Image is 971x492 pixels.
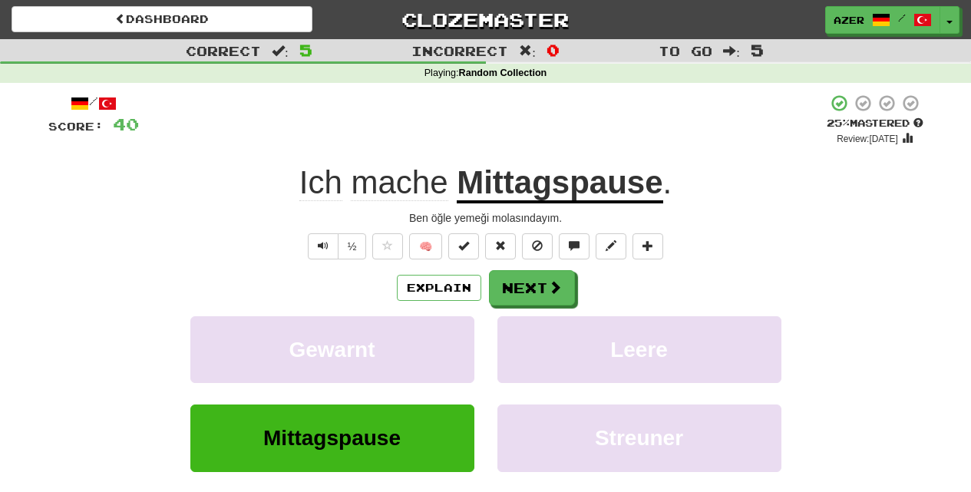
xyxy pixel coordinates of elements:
span: / [898,12,906,23]
span: : [519,45,536,58]
button: Next [489,270,575,305]
strong: Random Collection [459,68,547,78]
small: Review: [DATE] [837,134,898,144]
span: Ich [299,164,342,201]
button: ½ [338,233,367,259]
span: Mittagspause [263,426,401,450]
button: Mittagspause [190,404,474,471]
a: Dashboard [12,6,312,32]
span: : [723,45,740,58]
div: Mastered [827,117,923,130]
button: Streuner [497,404,781,471]
span: Leere [610,338,668,362]
button: Leere [497,316,781,383]
span: Incorrect [411,43,508,58]
span: Score: [48,120,104,133]
button: Edit sentence (alt+d) [596,233,626,259]
button: Discuss sentence (alt+u) [559,233,590,259]
button: 🧠 [409,233,442,259]
div: Text-to-speech controls [305,233,367,259]
u: Mittagspause [457,164,662,203]
button: Reset to 0% Mastered (alt+r) [485,233,516,259]
a: Clozemaster [335,6,636,33]
span: 5 [751,41,764,59]
span: 5 [299,41,312,59]
button: Explain [397,275,481,301]
span: azer [834,13,864,27]
span: 0 [547,41,560,59]
button: Add to collection (alt+a) [632,233,663,259]
span: To go [659,43,712,58]
div: Ben öğle yemeği molasındayım. [48,210,923,226]
button: Favorite sentence (alt+f) [372,233,403,259]
button: Play sentence audio (ctl+space) [308,233,339,259]
span: Streuner [595,426,683,450]
span: . [663,164,672,200]
button: Set this sentence to 100% Mastered (alt+m) [448,233,479,259]
span: 25 % [827,117,850,129]
span: Gewarnt [289,338,375,362]
span: 40 [113,114,139,134]
span: : [272,45,289,58]
span: Correct [186,43,261,58]
a: azer / [825,6,940,34]
div: / [48,94,139,113]
span: mache [351,164,448,201]
button: Gewarnt [190,316,474,383]
button: Ignore sentence (alt+i) [522,233,553,259]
